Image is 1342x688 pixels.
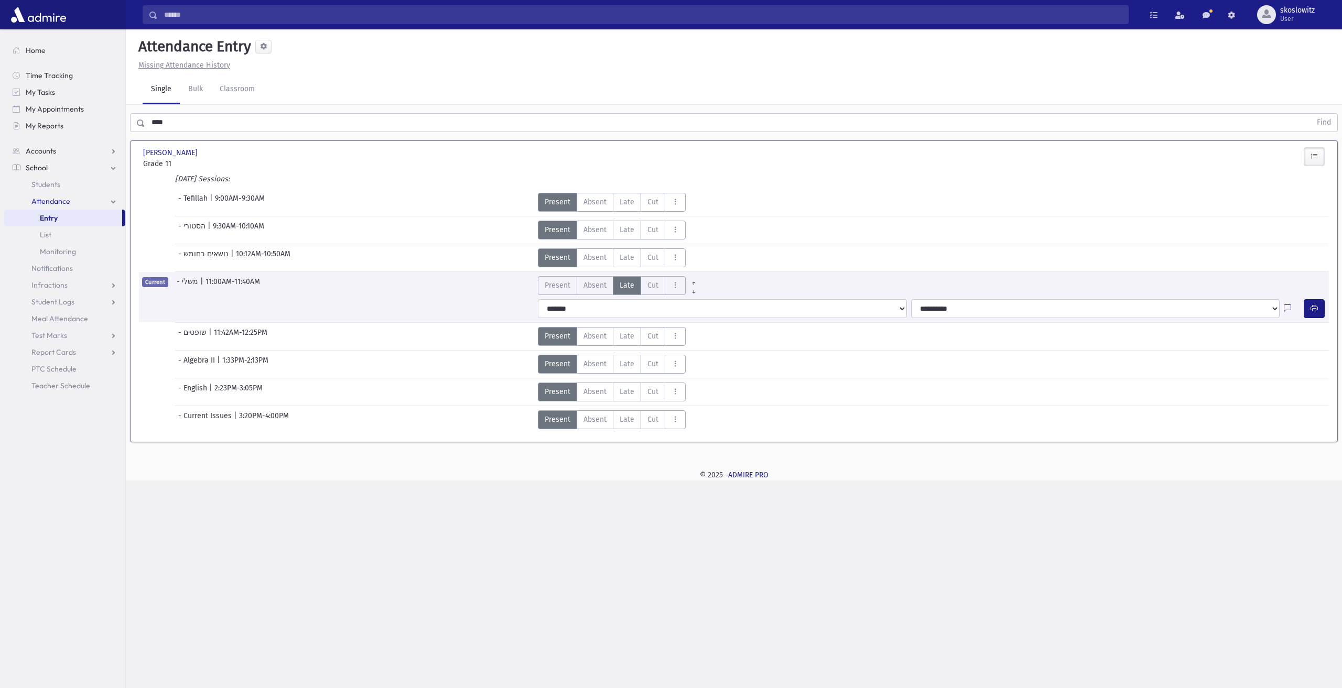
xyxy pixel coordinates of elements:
[26,46,46,55] span: Home
[728,471,769,479] a: ADMIRE PRO
[4,159,125,176] a: School
[4,117,125,134] a: My Reports
[31,347,76,357] span: Report Cards
[210,193,215,212] span: |
[26,121,63,130] span: My Reports
[647,358,658,369] span: Cut
[31,331,67,340] span: Test Marks
[545,224,570,235] span: Present
[26,71,73,80] span: Time Tracking
[26,88,55,97] span: My Tasks
[134,61,230,70] a: Missing Attendance History
[545,331,570,342] span: Present
[31,264,73,273] span: Notifications
[545,386,570,397] span: Present
[647,386,658,397] span: Cut
[4,293,125,310] a: Student Logs
[647,252,658,263] span: Cut
[143,75,180,104] a: Single
[178,193,210,212] span: - Tefillah
[214,383,263,401] span: 2:23PM-3:05PM
[231,248,236,267] span: |
[4,377,125,394] a: Teacher Schedule
[620,252,634,263] span: Late
[583,252,607,263] span: Absent
[545,414,570,425] span: Present
[4,67,125,84] a: Time Tracking
[26,163,48,172] span: School
[647,280,658,291] span: Cut
[583,280,607,291] span: Absent
[217,355,222,374] span: |
[4,101,125,117] a: My Appointments
[538,193,686,212] div: AttTypes
[4,42,125,59] a: Home
[200,276,205,295] span: |
[4,310,125,327] a: Meal Attendance
[4,327,125,344] a: Test Marks
[178,221,208,239] span: - הסטורי
[142,277,168,287] span: Current
[538,410,686,429] div: AttTypes
[647,414,658,425] span: Cut
[583,331,607,342] span: Absent
[538,327,686,346] div: AttTypes
[214,327,267,346] span: 11:42AM-12:25PM
[4,226,125,243] a: List
[209,327,214,346] span: |
[686,276,702,285] a: All Prior
[620,414,634,425] span: Late
[4,260,125,277] a: Notifications
[538,355,686,374] div: AttTypes
[143,158,331,169] span: Grade 11
[222,355,268,374] span: 1:33PM-2:13PM
[178,410,234,429] span: - Current Issues
[4,84,125,101] a: My Tasks
[180,75,211,104] a: Bulk
[40,230,51,239] span: List
[583,196,607,208] span: Absent
[31,280,68,290] span: Infractions
[1311,114,1337,132] button: Find
[545,280,570,291] span: Present
[239,410,289,429] span: 3:20PM-4:00PM
[647,331,658,342] span: Cut
[208,221,213,239] span: |
[177,276,200,295] span: - משלי
[134,38,251,56] h5: Attendance Entry
[175,174,230,183] i: [DATE] Sessions:
[178,355,217,374] span: - Algebra II
[31,314,88,323] span: Meal Attendance
[620,358,634,369] span: Late
[26,104,84,114] span: My Appointments
[234,410,239,429] span: |
[143,147,200,158] span: [PERSON_NAME]
[647,196,658,208] span: Cut
[4,193,125,210] a: Attendance
[647,224,658,235] span: Cut
[620,386,634,397] span: Late
[538,276,702,295] div: AttTypes
[545,358,570,369] span: Present
[178,383,209,401] span: - English
[31,196,70,206] span: Attendance
[583,386,607,397] span: Absent
[4,361,125,377] a: PTC Schedule
[620,224,634,235] span: Late
[538,248,686,267] div: AttTypes
[4,344,125,361] a: Report Cards
[31,297,74,307] span: Student Logs
[8,4,69,25] img: AdmirePro
[31,381,90,390] span: Teacher Schedule
[583,358,607,369] span: Absent
[40,247,76,256] span: Monitoring
[138,61,230,70] u: Missing Attendance History
[545,252,570,263] span: Present
[538,221,686,239] div: AttTypes
[178,248,231,267] span: - נושאים בחומש
[620,196,634,208] span: Late
[583,414,607,425] span: Absent
[31,180,60,189] span: Students
[4,277,125,293] a: Infractions
[178,327,209,346] span: - שופטים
